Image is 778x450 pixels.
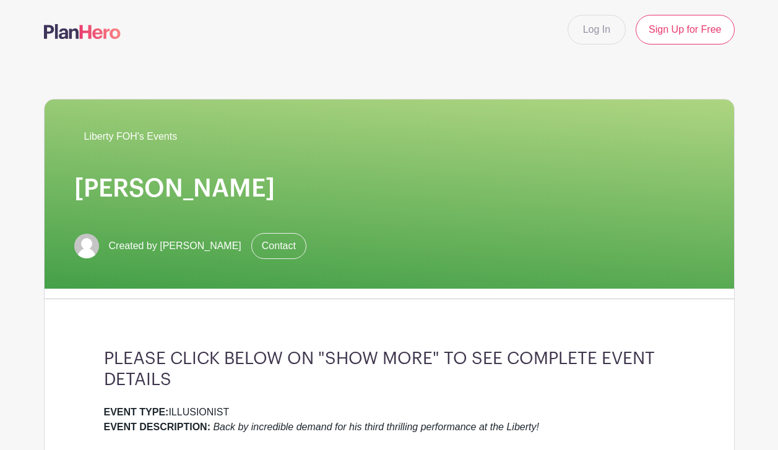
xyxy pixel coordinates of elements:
a: Log In [568,15,626,45]
strong: EVENT DESCRIPTION: [104,422,210,432]
span: Liberty FOH's Events [84,129,178,144]
a: Sign Up for Free [636,15,734,45]
strong: EVENT TYPE: [104,407,169,417]
span: Created by [PERSON_NAME] [109,239,241,253]
img: logo-507f7623f17ff9eddc593b1ce0a138ce2505c220e1c5a4e2b4648c50719b7d32.svg [44,24,121,39]
h1: [PERSON_NAME] [74,174,704,203]
em: Back by incredible demand for his third thrilling performance at the Liberty! [213,422,538,432]
h3: PLEASE CLICK BELOW ON "SHOW MORE" TO SEE COMPLETE EVENT DETAILS [104,349,675,390]
div: ILLUSIONIST [104,405,675,420]
a: Contact [251,233,306,259]
img: default-ce2991bfa6775e67f084385cd625a349d9dcbb7a52a09fb2fda1e96e2d18dcdb.png [74,234,99,258]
